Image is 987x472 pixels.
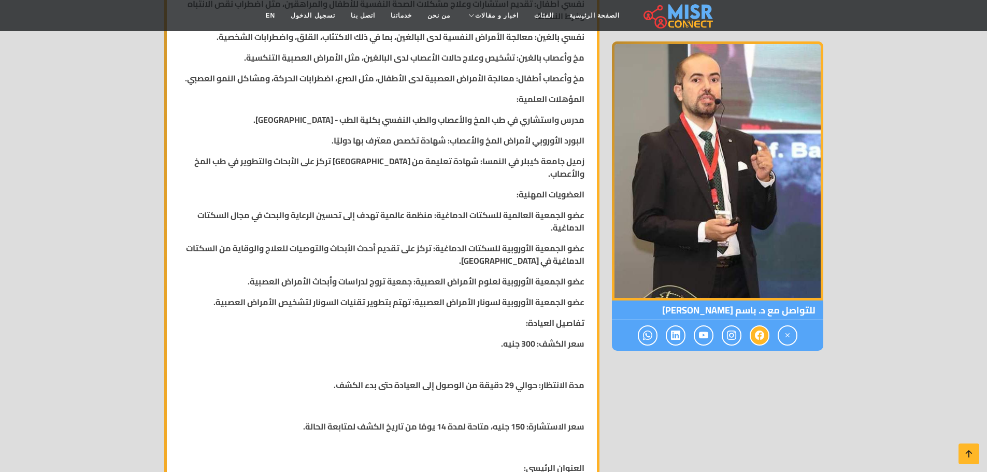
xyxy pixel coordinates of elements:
[248,274,584,289] strong: عضو الجمعية الأوروبية لعلوم الأمراض العصبية: جمعية تروج لدراسات وأبحاث الأمراض العصبية.
[253,112,584,127] strong: مدرس واستشاري في طب المخ والأعصاب والطب النفسي بكلية الطب - [GEOGRAPHIC_DATA].
[526,315,584,331] strong: تفاصيل العيادة:
[475,11,519,20] span: اخبار و مقالات
[458,6,526,25] a: اخبار و مقالات
[517,187,584,202] strong: العضويات المهنية:
[420,6,458,25] a: من نحن
[244,50,584,65] strong: مخ وأعصاب بالغين: تشخيص وعلاج حالات الأعصاب لدى البالغين، مثل الأمراض العصبية التنكسية.
[217,29,584,45] strong: نفسي بالغين: معالجة الأمراض النفسية لدى البالغين، بما في ذلك الاكتئاب، القلق، واضطرابات الشخصية.
[612,301,823,320] span: للتواصل مع د. باسم [PERSON_NAME]
[526,6,562,25] a: الفئات
[186,240,584,268] strong: عضو الجمعية الأوروبية للسكتات الدماغية: تركز على تقديم أحدث الأبحاث والتوصيات للعلاج والوقاية من ...
[643,3,713,28] img: main.misr_connect
[185,70,584,86] strong: مخ وأعصاب أطفال: معالجة الأمراض العصبية لدى الأطفال، مثل الصرع، اضطرابات الحركة، ومشاكل النمو الع...
[383,6,420,25] a: خدماتنا
[197,207,584,235] strong: عضو الجمعية العالمية للسكتات الدماغية: منظمة عالمية تهدف إلى تحسين الرعاية والبحث في مجال السكتات...
[258,6,283,25] a: EN
[194,153,584,181] strong: زميل جامعة كيبلر في النمسا: شهادة تعليمة من [GEOGRAPHIC_DATA] تركز على الأبحاث والتطوير في طب الم...
[562,6,627,25] a: الصفحة الرئيسية
[517,91,584,107] strong: المؤهلات العلمية:
[332,133,584,148] strong: البورد الأوروبي لأمراض المخ والأعصاب: شهادة تخصص معترف بها دوليًا.
[334,377,584,393] strong: مدة الانتظار: حوالي 29 دقيقة من الوصول إلى العيادة حتى بدء الكشف.
[283,6,342,25] a: تسجيل الدخول
[213,294,584,310] strong: عضو الجمعية الأوروبية لسونار الأمراض العصبية: تهتم بتطوير تقنيات السونار لتشخيص الأمراض العصبية.
[343,6,383,25] a: اتصل بنا
[303,419,584,434] strong: سعر الاستشارة: 150 جنيه، متاحة لمدة 14 يومًا من تاريخ الكشف لمتابعة الحالة.
[612,41,823,301] img: د. باسم حمدي فوده
[501,336,584,351] strong: سعر الكشف: 300 جنيه.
